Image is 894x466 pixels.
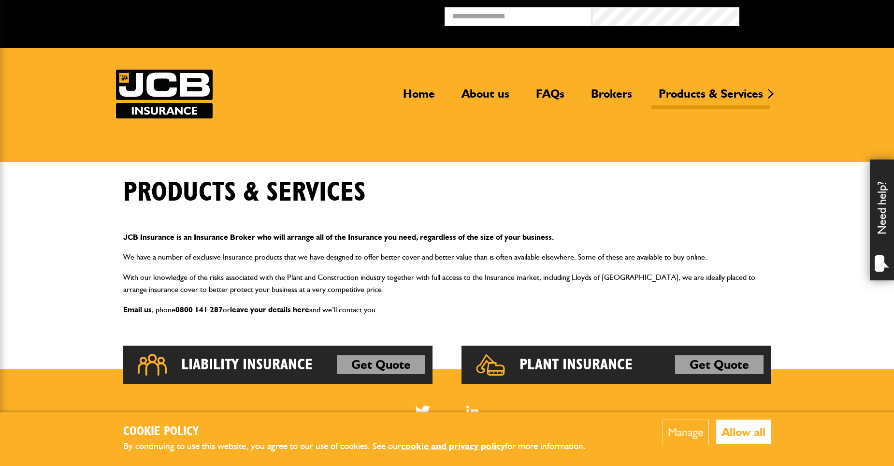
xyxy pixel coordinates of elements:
p: We have a number of exclusive Insurance products that we have designed to offer better cover and ... [123,251,771,263]
img: Linked In [466,406,479,418]
h1: Products & Services [123,176,366,209]
button: Broker Login [739,7,887,22]
p: By continuing to use this website, you agree to our use of cookies. See our for more information. [123,439,602,454]
button: Manage [663,420,709,444]
a: LinkedIn [466,406,479,418]
a: Get Quote [337,355,425,375]
div: Need help? [870,160,894,280]
h2: Plant Insurance [519,355,633,375]
a: 0800 141 287 [175,305,223,314]
a: Home [396,87,442,109]
p: JCB Insurance is an Insurance Broker who will arrange all of the Insurance you need, regardless o... [123,231,771,244]
a: cookie and privacy policy [401,440,505,451]
a: Email us [123,305,152,314]
img: Twitter [415,406,430,418]
a: leave your details here [230,305,309,314]
h2: Liability Insurance [181,355,313,375]
img: JCB Insurance Services logo [116,70,213,118]
button: Allow all [716,420,771,444]
a: About us [454,87,517,109]
h2: Cookie Policy [123,424,602,439]
a: FAQs [529,87,572,109]
a: Get Quote [675,355,764,375]
a: Products & Services [651,87,770,109]
p: , phone or and we’ll contact you. [123,304,771,316]
p: With our knowledge of the risks associated with the Plant and Construction industry together with... [123,271,771,296]
a: JCB Insurance Services [116,70,213,118]
a: Brokers [584,87,639,109]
